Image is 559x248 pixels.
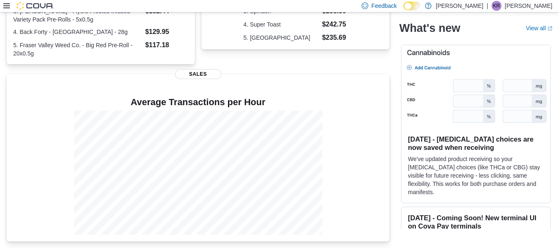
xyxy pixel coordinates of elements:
[243,34,319,42] dt: 5. [GEOGRAPHIC_DATA]
[145,40,188,50] dd: $117.18
[17,2,54,10] img: Cova
[493,1,500,11] span: KR
[322,33,347,43] dd: $235.69
[399,22,460,35] h2: What's new
[408,155,544,196] p: We've updated product receiving so your [MEDICAL_DATA] choices (like THCa or CBG) stay visible fo...
[492,1,501,11] div: Kevin Russell
[487,1,488,11] p: |
[505,1,552,11] p: [PERSON_NAME]
[13,28,142,36] dt: 4. Back Forty - [GEOGRAPHIC_DATA] - 28g
[243,20,319,29] dt: 4. Super Toast
[13,97,383,107] h4: Average Transactions per Hour
[547,26,552,31] svg: External link
[403,2,421,10] input: Dark Mode
[372,2,397,10] span: Feedback
[13,41,142,58] dt: 5. Fraser Valley Weed Co. - Big Red Pre-Roll - 20x0.5g
[526,25,552,31] a: View allExternal link
[436,1,483,11] p: [PERSON_NAME]
[145,27,188,37] dd: $129.95
[408,135,544,152] h3: [DATE] - [MEDICAL_DATA] choices are now saved when receiving
[175,69,221,79] span: Sales
[322,19,347,29] dd: $242.75
[408,214,544,230] h3: [DATE] - Coming Soon! New terminal UI on Cova Pay terminals
[13,7,142,24] dt: 3. [PERSON_NAME] - Flyers Frosted Infused Variety Pack Pre-Rolls - 5x0.5g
